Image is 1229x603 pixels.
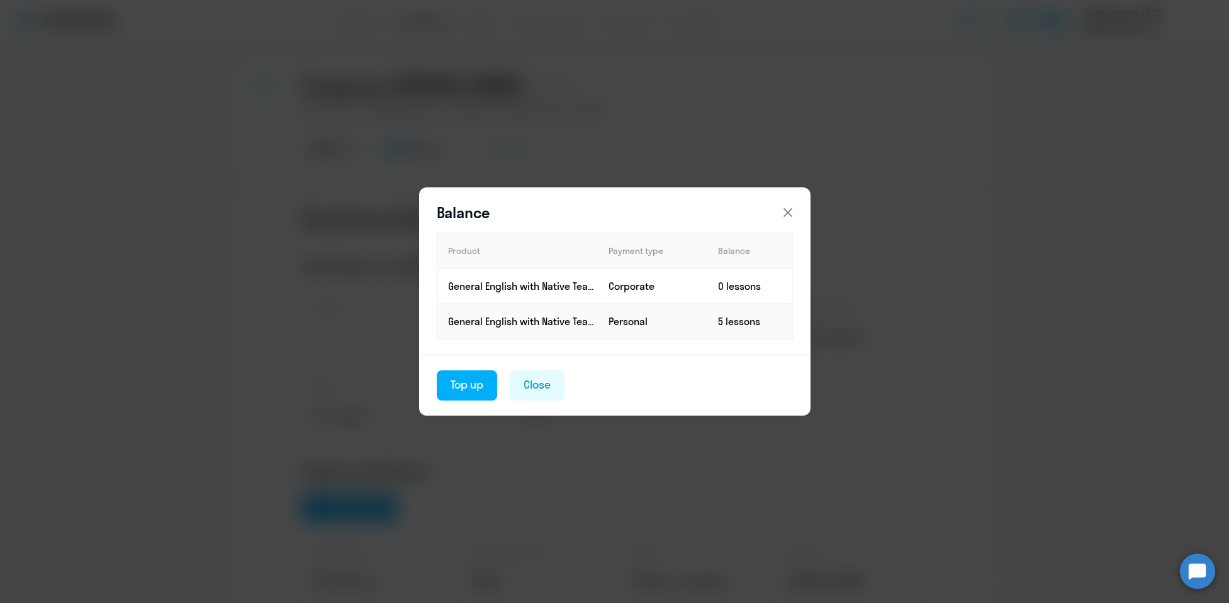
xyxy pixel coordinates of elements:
[437,233,598,268] th: Product
[437,370,498,401] button: Top up
[448,314,598,328] p: General English with Native Teacher
[708,268,792,304] td: 0 lessons
[448,279,598,293] p: General English with Native Teacher
[708,304,792,339] td: 5 lessons
[708,233,792,268] th: Balance
[598,304,709,339] td: Personal
[451,377,484,393] div: Top up
[598,233,709,268] th: Payment type
[419,202,811,223] header: Balance
[524,377,551,393] div: Close
[510,370,564,401] button: Close
[598,268,709,304] td: Corporate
